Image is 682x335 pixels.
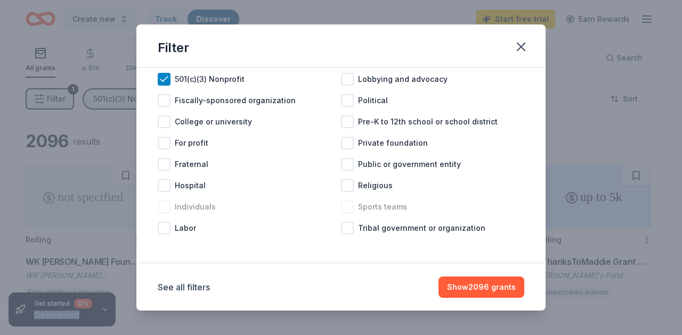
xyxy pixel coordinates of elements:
span: Lobbying and advocacy [358,73,448,86]
div: Filter [158,39,189,56]
span: Tribal government or organization [358,222,485,234]
span: Pre-K to 12th school or school district [358,115,498,128]
span: For profit [175,137,208,149]
span: Labor [175,222,196,234]
span: 501(c)(3) Nonprofit [175,73,245,86]
span: Political [358,94,388,107]
span: Public or government entity [358,158,461,171]
span: College or university [175,115,252,128]
span: Sports teams [358,200,407,213]
span: Religious [358,179,393,192]
button: See all filters [158,281,210,294]
button: Show2096 grants [439,277,524,298]
span: Fiscally-sponsored organization [175,94,296,107]
span: Private foundation [358,137,428,149]
span: Individuals [175,200,216,213]
span: Hospital [175,179,206,192]
span: Fraternal [175,158,208,171]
